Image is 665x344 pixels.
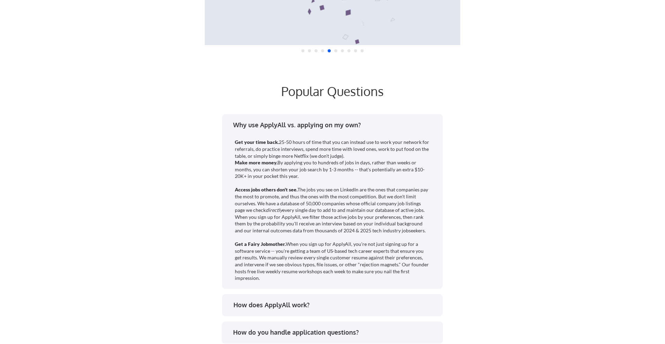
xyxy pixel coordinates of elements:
[233,301,437,309] div: How does ApplyAll work?
[233,121,436,129] div: Why use ApplyAll vs. applying on my own?
[235,139,279,145] strong: Get your time back.
[235,187,298,192] strong: Access jobs others don't see.
[266,207,282,213] em: directly
[235,241,286,247] strong: Get a Fairy Jobmother.
[235,139,431,281] div: 25-50 hours of time that you can instead use to work your network for referrals, do practice inte...
[233,328,436,337] div: How do you handle application questions?
[166,84,499,98] div: Popular Questions
[235,160,277,165] strong: Make more money.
